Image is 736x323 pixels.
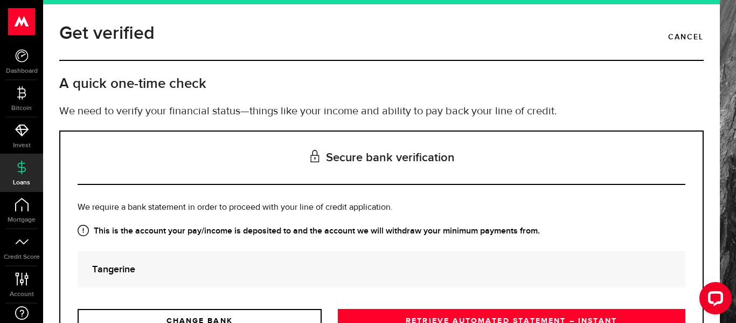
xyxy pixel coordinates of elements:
h3: Secure bank verification [78,132,685,185]
a: Cancel [668,28,704,46]
iframe: LiveChat chat widget [691,278,736,323]
span: We require a bank statement in order to proceed with your line of credit application. [78,203,393,212]
strong: This is the account your pay/income is deposited to and the account we will withdraw your minimum... [78,225,685,238]
h1: Get verified [59,19,155,47]
h2: A quick one-time check [59,75,704,93]
strong: Tangerine [92,262,671,277]
p: We need to verify your financial status—things like your income and ability to pay back your line... [59,104,704,120]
